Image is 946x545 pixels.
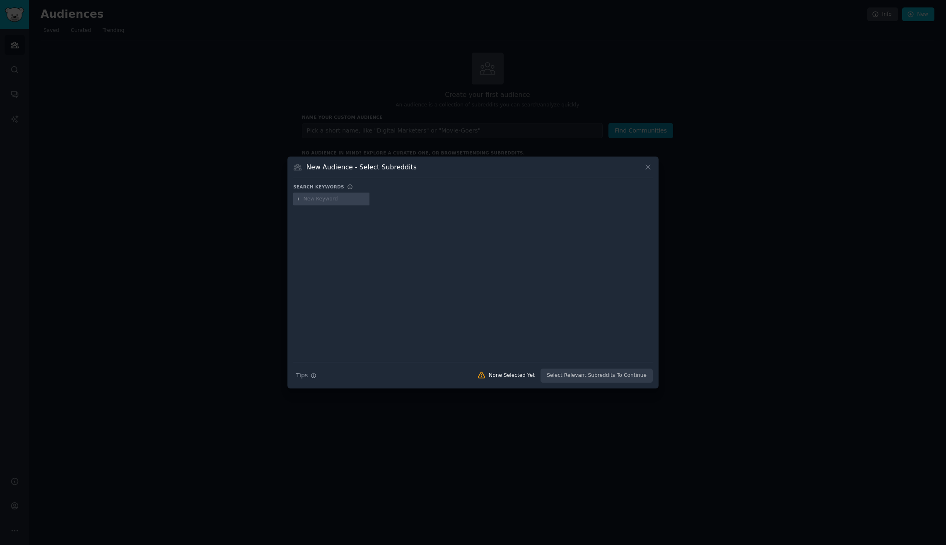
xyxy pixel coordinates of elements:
[293,368,319,383] button: Tips
[304,195,367,203] input: New Keyword
[293,184,344,190] h3: Search keywords
[296,371,308,380] span: Tips
[489,372,535,379] div: None Selected Yet
[306,163,417,171] h3: New Audience - Select Subreddits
